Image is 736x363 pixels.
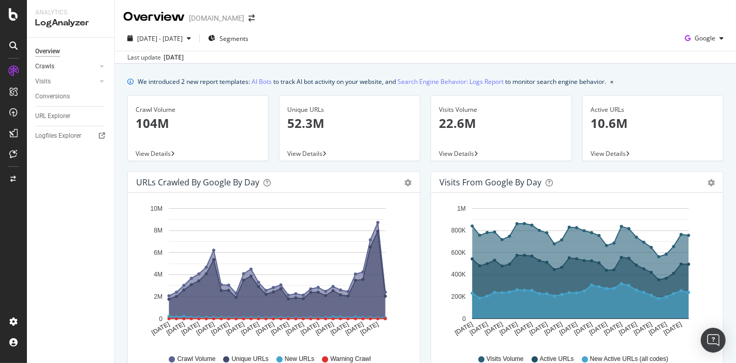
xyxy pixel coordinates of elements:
[255,321,275,337] text: [DATE]
[451,293,466,300] text: 200K
[287,114,412,132] p: 52.3M
[219,34,248,43] span: Segments
[663,321,683,337] text: [DATE]
[329,321,350,337] text: [DATE]
[617,321,638,337] text: [DATE]
[591,114,715,132] p: 10.6M
[180,321,201,337] text: [DATE]
[483,321,504,337] text: [DATE]
[154,271,163,279] text: 4M
[462,315,466,323] text: 0
[439,114,564,132] p: 22.6M
[608,74,616,89] button: close banner
[136,105,260,114] div: Crawl Volume
[35,130,81,141] div: Logfiles Explorer
[154,249,163,256] text: 6M
[632,321,653,337] text: [DATE]
[398,76,504,87] a: Search Engine Behavior: Logs Report
[154,227,163,235] text: 8M
[136,201,407,345] svg: A chart.
[35,91,70,102] div: Conversions
[359,321,380,337] text: [DATE]
[451,271,466,279] text: 400K
[252,76,272,87] a: AI Bots
[558,321,579,337] text: [DATE]
[528,321,549,337] text: [DATE]
[35,111,70,122] div: URL Explorer
[137,34,183,43] span: [DATE] - [DATE]
[35,76,97,87] a: Visits
[701,328,726,353] div: Open Intercom Messenger
[35,76,51,87] div: Visits
[591,105,715,114] div: Active URLs
[439,149,474,158] span: View Details
[159,315,163,323] text: 0
[543,321,564,337] text: [DATE]
[154,293,163,300] text: 2M
[195,321,216,337] text: [DATE]
[468,321,489,337] text: [DATE]
[695,34,715,42] span: Google
[138,76,606,87] div: We introduced 2 new report templates: to track AI bot activity on your website, and to monitor se...
[225,321,246,337] text: [DATE]
[123,30,195,47] button: [DATE] - [DATE]
[453,321,474,337] text: [DATE]
[439,201,711,345] svg: A chart.
[35,61,97,72] a: Crawls
[287,149,322,158] span: View Details
[240,321,260,337] text: [DATE]
[270,321,290,337] text: [DATE]
[451,227,466,235] text: 800K
[150,321,171,337] text: [DATE]
[35,61,54,72] div: Crawls
[136,177,259,187] div: URLs Crawled by Google by day
[189,13,244,23] div: [DOMAIN_NAME]
[513,321,534,337] text: [DATE]
[127,53,184,62] div: Last update
[314,321,335,337] text: [DATE]
[439,177,541,187] div: Visits from Google by day
[35,91,107,102] a: Conversions
[457,205,466,212] text: 1M
[35,46,60,57] div: Overview
[603,321,624,337] text: [DATE]
[151,205,163,212] text: 10M
[35,17,106,29] div: LogAnalyzer
[204,30,253,47] button: Segments
[35,130,107,141] a: Logfiles Explorer
[344,321,365,337] text: [DATE]
[136,149,171,158] span: View Details
[647,321,668,337] text: [DATE]
[573,321,594,337] text: [DATE]
[127,76,724,87] div: info banner
[136,114,260,132] p: 104M
[287,105,412,114] div: Unique URLs
[35,8,106,17] div: Analytics
[285,321,305,337] text: [DATE]
[451,249,466,256] text: 600K
[439,105,564,114] div: Visits Volume
[588,321,609,337] text: [DATE]
[300,321,320,337] text: [DATE]
[165,321,186,337] text: [DATE]
[681,30,728,47] button: Google
[248,14,255,22] div: arrow-right-arrow-left
[164,53,184,62] div: [DATE]
[210,321,231,337] text: [DATE]
[35,111,107,122] a: URL Explorer
[591,149,626,158] span: View Details
[498,321,519,337] text: [DATE]
[404,179,411,186] div: gear
[35,46,107,57] a: Overview
[123,8,185,26] div: Overview
[708,179,715,186] div: gear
